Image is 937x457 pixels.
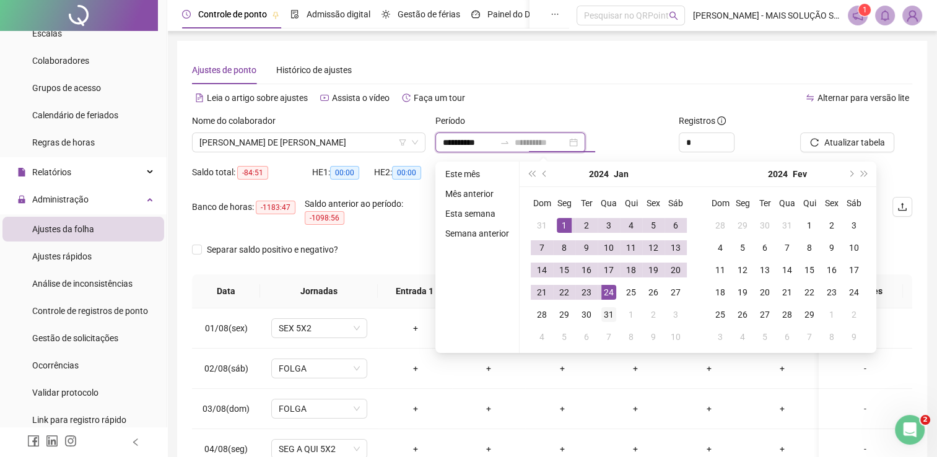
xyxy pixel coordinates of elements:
[679,114,726,128] span: Registros
[598,281,620,303] td: 2024-01-24
[575,192,598,214] th: Ter
[895,415,925,445] iframe: Intercom live chat
[817,93,909,103] span: Alternar para versão lite
[754,303,776,326] td: 2024-02-27
[276,65,352,75] span: Histórico de ajustes
[272,11,279,19] span: pushpin
[462,442,516,456] div: +
[579,307,594,322] div: 30
[553,326,575,348] td: 2024-02-05
[642,303,665,326] td: 2024-02-02
[642,281,665,303] td: 2024-01-26
[534,329,549,344] div: 4
[713,329,728,344] div: 3
[798,214,821,237] td: 2024-02-01
[279,399,360,418] span: FOLGA
[709,303,731,326] td: 2024-02-25
[731,259,754,281] td: 2024-02-12
[897,202,907,212] span: upload
[553,303,575,326] td: 2024-01-29
[260,274,378,308] th: Jornadas
[646,263,661,277] div: 19
[620,259,642,281] td: 2024-01-18
[646,329,661,344] div: 9
[32,333,118,343] span: Gestão de solicitações
[810,138,819,147] span: reload
[609,402,663,416] div: +
[920,415,930,425] span: 2
[534,285,549,300] div: 21
[330,166,359,180] span: 00:00
[843,259,865,281] td: 2024-02-17
[601,307,616,322] div: 31
[614,162,629,186] button: month panel
[32,251,92,261] span: Ajustes rápidos
[203,404,250,414] span: 03/08(dom)
[279,319,360,337] span: SEX 5X2
[798,192,821,214] th: Qui
[64,435,77,447] span: instagram
[757,240,772,255] div: 6
[776,237,798,259] td: 2024-02-07
[440,167,514,181] li: Este mês
[668,329,683,344] div: 10
[531,259,553,281] td: 2024-01-14
[780,218,795,233] div: 31
[824,263,839,277] div: 16
[798,303,821,326] td: 2024-02-29
[665,192,687,214] th: Sáb
[802,240,817,255] div: 8
[531,214,553,237] td: 2023-12-31
[392,166,421,180] span: 00:00
[843,192,865,214] th: Sáb
[17,195,26,204] span: lock
[668,307,683,322] div: 3
[692,9,840,22] span: [PERSON_NAME] - MAIS SOLUÇÃO SERVIÇOS DE CONTABILIDADE EIRELI
[757,307,772,322] div: 27
[534,240,549,255] div: 7
[847,263,861,277] div: 17
[598,259,620,281] td: 2024-01-17
[207,93,308,103] span: Leia o artigo sobre ajustes
[525,162,538,186] button: super-prev-year
[32,83,101,93] span: Grupos de acesso
[824,240,839,255] div: 9
[756,442,809,456] div: +
[399,139,406,146] span: filter
[756,402,809,416] div: +
[624,307,638,322] div: 1
[806,94,814,102] span: swap
[32,56,89,66] span: Colaboradores
[665,303,687,326] td: 2024-02-03
[665,214,687,237] td: 2024-01-06
[609,442,663,456] div: +
[535,362,589,375] div: +
[768,162,788,186] button: year panel
[305,211,344,225] span: -1098:56
[847,218,861,233] div: 3
[531,281,553,303] td: 2024-01-21
[829,362,902,375] div: -
[579,263,594,277] div: 16
[290,10,299,19] span: file-done
[665,259,687,281] td: 2024-01-20
[579,218,594,233] div: 2
[802,263,817,277] div: 15
[199,133,418,152] span: JESSYCA SILVA DE JESUS
[642,192,665,214] th: Sex
[440,206,514,221] li: Esta semana
[598,303,620,326] td: 2024-01-31
[500,137,510,147] span: to
[709,192,731,214] th: Dom
[754,192,776,214] th: Ter
[388,442,442,456] div: +
[843,162,857,186] button: next-year
[665,326,687,348] td: 2024-02-10
[46,435,58,447] span: linkedin
[32,167,71,177] span: Relatórios
[620,237,642,259] td: 2024-01-11
[411,139,419,146] span: down
[471,10,480,19] span: dashboard
[847,329,861,344] div: 9
[305,197,448,225] div: Saldo anterior ao período:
